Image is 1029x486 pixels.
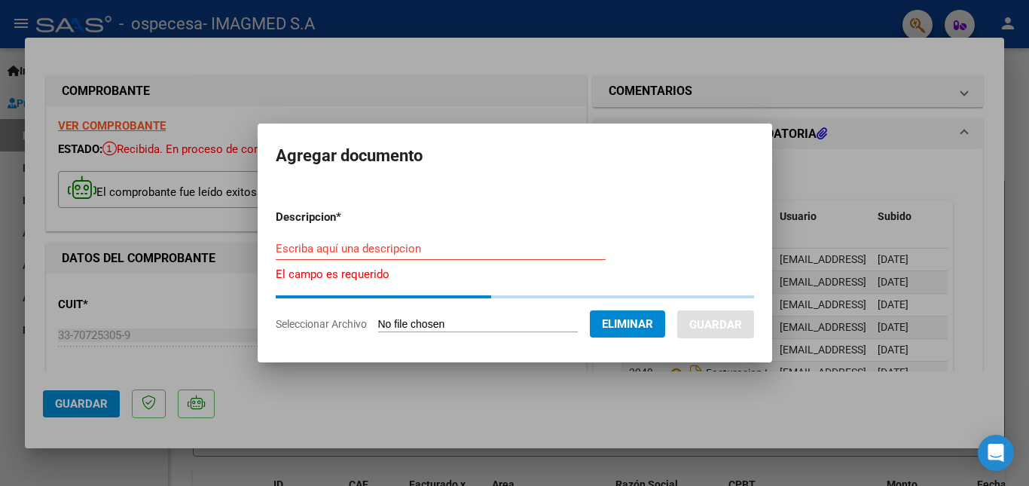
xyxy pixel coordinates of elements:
span: Eliminar [602,317,653,331]
span: Seleccionar Archivo [276,318,367,330]
span: Guardar [689,318,742,332]
p: El campo es requerido [276,266,754,283]
button: Guardar [677,310,754,338]
button: Eliminar [590,310,665,338]
div: Open Intercom Messenger [978,435,1014,471]
p: Descripcion [276,209,420,226]
h2: Agregar documento [276,142,754,170]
